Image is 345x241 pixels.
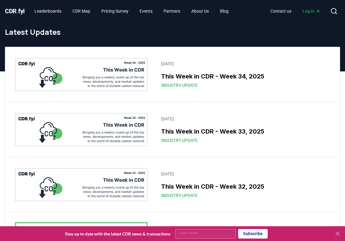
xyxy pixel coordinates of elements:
span: Log in [302,8,320,14]
p: [DATE] [161,61,326,67]
a: Partners [159,6,185,17]
nav: Main [30,6,233,17]
img: This Week in CDR - Week 33, 2025 blog post image [15,113,148,146]
span: CDR fyi [5,7,25,15]
a: Events [135,6,157,17]
p: [DATE] [161,116,326,122]
a: Log in [298,6,325,17]
h3: This Week in CDR - Week 34, 2025 [161,72,326,81]
a: [DATE]This Week in CDR - Week 34, 2025Industry Update [157,57,330,92]
span: Industry Update [161,82,198,88]
span: . [17,7,18,15]
a: [DATE]This Week in CDR - Week 32, 2025Industry Update [157,167,330,202]
span: Industry Update [161,192,198,199]
a: Pricing Survey [96,6,133,17]
a: Contact us [266,6,296,17]
h3: This Week in CDR - Week 33, 2025 [161,127,326,136]
a: About Us [186,6,214,17]
a: [DATE]This Week in CDR - Week 33, 2025Industry Update [157,112,330,147]
a: CDR.fyi [5,7,25,15]
img: This Week in CDR - Week 34, 2025 blog post image [15,58,148,91]
a: Blog [215,6,233,17]
a: CDR Map [67,6,95,17]
a: Leaderboards [30,6,66,17]
h1: Latest Updates [5,27,340,37]
img: This Week in CDR - Week 32, 2025 blog post image [15,168,148,201]
nav: Main [266,6,325,17]
h3: This Week in CDR - Week 32, 2025 [161,182,326,191]
span: Industry Update [161,137,198,143]
p: [DATE] [161,171,326,177]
